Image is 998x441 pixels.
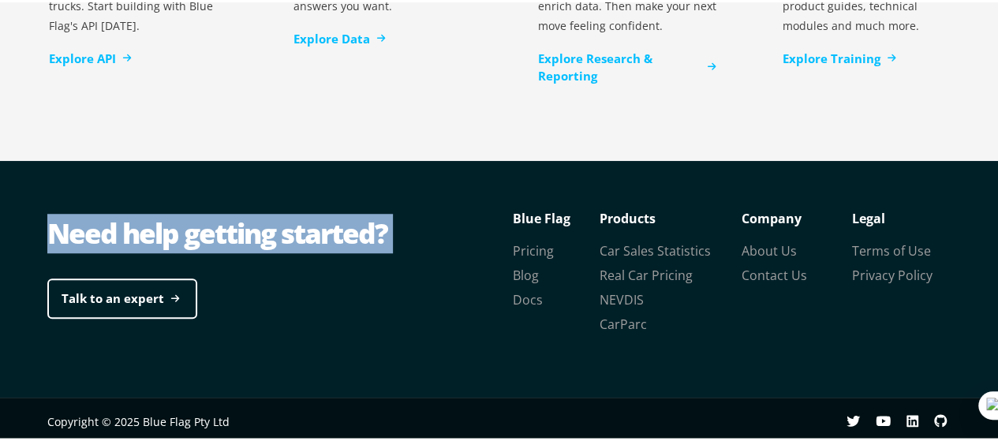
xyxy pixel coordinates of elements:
[876,412,906,427] a: youtube
[906,412,934,427] a: linkedin
[600,204,742,228] p: Products
[513,264,539,282] a: Blog
[852,264,933,282] a: Privacy Policy
[538,47,716,83] a: Explore Research & Reporting
[47,211,505,251] div: Need help getting started?
[742,240,797,257] a: About Us
[852,204,962,228] p: Legal
[600,289,644,306] a: NEVDIS
[293,28,386,46] a: Explore Data
[934,412,962,427] a: github
[513,240,554,257] a: Pricing
[600,313,647,331] a: CarParc
[513,289,543,306] a: Docs
[600,240,711,257] a: Car Sales Statistics
[47,412,230,427] span: Copyright © 2025 Blue Flag Pty Ltd
[600,264,693,282] a: Real Car Pricing
[742,204,852,228] p: Company
[47,276,197,316] a: Talk to an expert
[852,240,931,257] a: Terms of Use
[513,204,600,228] p: Blue Flag
[49,47,132,65] a: Explore API
[847,412,876,427] a: Twitter
[742,264,807,282] a: Contact Us
[783,47,896,65] a: Explore Training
